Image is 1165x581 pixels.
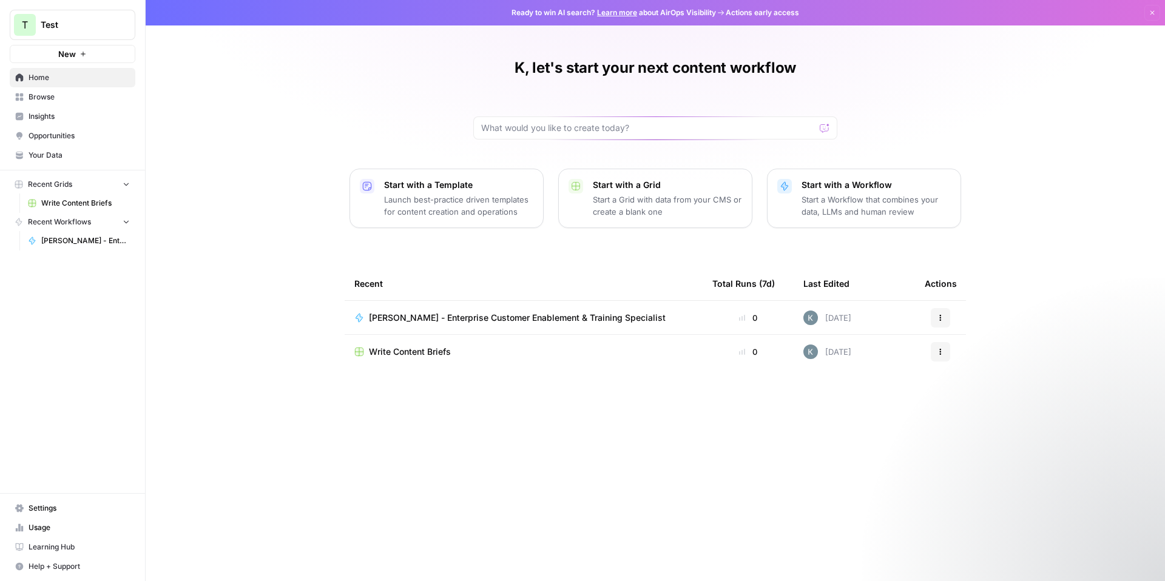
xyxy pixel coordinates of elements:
[369,312,666,324] span: [PERSON_NAME] - Enterprise Customer Enablement & Training Specialist
[712,267,775,300] div: Total Runs (7d)
[10,68,135,87] a: Home
[10,70,199,132] div: Hi there! This is Fin speaking. I’m here to answer your questions, but if we can't figure it out,...
[213,5,235,27] div: Close
[19,77,189,124] div: Hi there! This is Fin speaking. I’m here to answer your questions, but if we can't figure it out,...
[593,179,742,191] p: Start with a Grid
[354,346,693,358] a: Write Content Briefs
[10,107,135,126] a: Insights
[597,8,637,17] a: Learn more
[28,179,72,190] span: Recent Grids
[59,6,73,15] h1: Fin
[369,346,451,358] span: Write Content Briefs
[803,311,851,325] div: [DATE]
[41,198,130,209] span: Write Content Briefs
[712,346,784,358] div: 0
[142,322,227,346] button: Billing Question
[10,10,135,40] button: Workspace: Test
[10,45,135,63] button: New
[22,18,28,32] span: T
[22,193,135,213] a: Write Content Briefs
[712,312,784,324] div: 0
[35,7,54,26] img: Profile image for Fin
[512,7,716,18] span: Ready to win AI search? about AirOps Visibility
[515,58,796,78] h1: K, let's start your next content workflow
[8,5,31,28] button: go back
[41,19,114,31] span: Test
[10,557,135,576] button: Help + Support
[10,87,135,107] a: Browse
[19,134,70,141] div: Fin • Just now
[10,175,135,193] button: Recent Grids
[29,522,130,533] span: Usage
[803,267,849,300] div: Last Edited
[156,352,227,377] button: Talk to Sales
[190,5,213,28] button: Home
[802,193,951,218] p: Start a Workflow that combines your data, LLMs and human review
[47,322,140,346] button: Account Question
[59,15,151,27] p: The team can also help
[29,150,130,161] span: Your Data
[143,383,227,407] button: Something Else
[41,235,130,246] span: [PERSON_NAME] - Enterprise Customer Enablement & Training Specialist
[10,146,135,165] a: Your Data
[10,70,233,158] div: Fin says…
[28,217,91,227] span: Recent Workflows
[10,518,135,537] a: Usage
[803,344,851,359] div: [DATE]
[802,179,951,191] p: Start with a Workflow
[29,72,130,83] span: Home
[925,267,957,300] div: Actions
[354,267,693,300] div: Recent
[10,499,135,518] a: Settings
[53,352,152,377] button: Need Help Building
[767,169,961,228] button: Start with a WorkflowStart a Workflow that combines your data, LLMs and human review
[29,111,130,122] span: Insights
[29,561,130,572] span: Help + Support
[481,122,815,134] input: What would you like to create today?
[384,193,533,218] p: Launch best-practice driven templates for content creation and operations
[803,311,818,325] img: 18o7o5qs401bp0l3tquqobrwzjup
[29,130,130,141] span: Opportunities
[558,169,752,228] button: Start with a GridStart a Grid with data from your CMS or create a blank one
[29,92,130,102] span: Browse
[29,542,130,552] span: Learning Hub
[29,503,130,514] span: Settings
[22,231,135,250] a: [PERSON_NAME] - Enterprise Customer Enablement & Training Specialist
[10,126,135,146] a: Opportunities
[10,213,135,231] button: Recent Workflows
[349,169,544,228] button: Start with a TemplateLaunch best-practice driven templates for content creation and operations
[803,344,818,359] img: 18o7o5qs401bp0l3tquqobrwzjup
[384,179,533,191] p: Start with a Template
[726,7,799,18] span: Actions early access
[58,48,76,60] span: New
[593,193,742,218] p: Start a Grid with data from your CMS or create a blank one
[354,312,693,324] a: [PERSON_NAME] - Enterprise Customer Enablement & Training Specialist
[10,537,135,557] a: Learning Hub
